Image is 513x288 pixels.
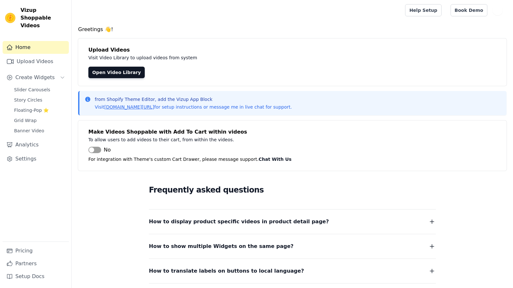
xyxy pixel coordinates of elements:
[10,126,69,135] a: Banner Video
[3,55,69,68] a: Upload Videos
[149,217,436,226] button: How to display product specific videos in product detail page?
[5,13,15,23] img: Vizup
[88,136,375,144] p: To allow users to add videos to their cart, from within the videos.
[88,155,496,163] p: For integration with Theme's custom Cart Drawer, please message support.
[3,244,69,257] a: Pricing
[3,257,69,270] a: Partners
[3,41,69,54] a: Home
[14,107,49,113] span: Floating-Pop ⭐
[3,270,69,283] a: Setup Docs
[10,95,69,104] a: Story Circles
[88,146,111,154] button: No
[15,74,55,81] span: Create Widgets
[149,184,436,196] h2: Frequently asked questions
[88,54,375,62] p: Visit Video Library to upload videos from system
[10,85,69,94] a: Slider Carousels
[405,4,441,16] a: Help Setup
[95,104,292,110] p: Visit for setup instructions or message me in live chat for support.
[14,86,50,93] span: Slider Carousels
[259,155,292,163] button: Chat With Us
[149,267,304,276] span: How to translate labels on buttons to local language?
[20,6,66,29] span: Vizup Shoppable Videos
[14,97,42,103] span: Story Circles
[78,26,507,33] h4: Greetings 👋!
[88,67,145,78] a: Open Video Library
[149,242,436,251] button: How to show multiple Widgets on the same page?
[88,128,496,136] h4: Make Videos Shoppable with Add To Cart within videos
[14,128,44,134] span: Banner Video
[3,152,69,165] a: Settings
[149,267,436,276] button: How to translate labels on buttons to local language?
[104,104,154,110] a: [DOMAIN_NAME][URL]
[3,71,69,84] button: Create Widgets
[149,217,329,226] span: How to display product specific videos in product detail page?
[10,106,69,115] a: Floating-Pop ⭐
[10,116,69,125] a: Grid Wrap
[451,4,487,16] a: Book Demo
[149,242,294,251] span: How to show multiple Widgets on the same page?
[104,146,111,154] span: No
[88,46,496,54] h4: Upload Videos
[14,117,37,124] span: Grid Wrap
[95,96,292,103] p: from Shopify Theme Editor, add the Vizup App Block
[3,138,69,151] a: Analytics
